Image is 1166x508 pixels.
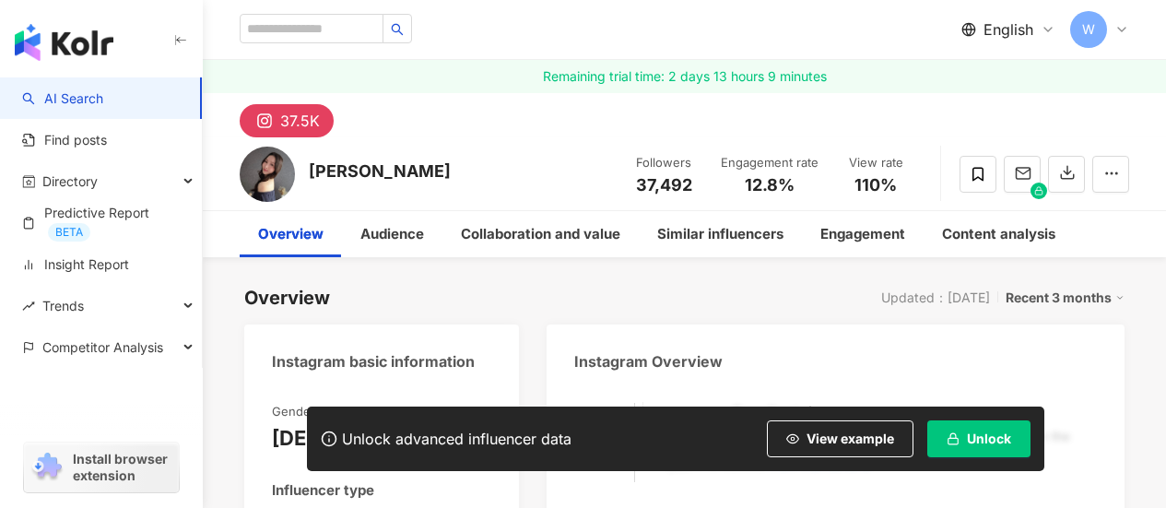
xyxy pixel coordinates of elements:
div: Updated：[DATE] [881,290,990,305]
span: View example [807,431,894,446]
span: W [1082,19,1095,40]
div: Followers [629,154,699,172]
span: search [391,23,404,36]
div: Recent 3 months [1006,286,1125,310]
div: Overview [244,285,330,311]
div: Collaboration and value [461,223,620,245]
div: Similar influencers [657,223,783,245]
span: Unlock [967,431,1011,446]
span: English [983,19,1033,40]
img: chrome extension [29,453,65,482]
a: Predictive ReportBETA [22,204,187,242]
div: Unlock advanced influencer data [342,430,571,448]
button: 37.5K [240,104,334,137]
span: 12.8% [745,176,795,195]
button: Unlock [927,420,1031,457]
div: View rate [841,154,911,172]
div: Primary language [521,403,619,419]
a: Find posts [22,131,107,149]
span: Directory [42,160,98,202]
span: Trends [42,285,84,326]
div: Overview [258,223,324,245]
div: Content analysis [942,223,1055,245]
span: Install browser extension [73,451,173,484]
div: Influencer type [272,480,374,500]
div: Instagram basic information [272,351,475,372]
div: 37.5K [280,108,320,134]
div: Instagram Overview [574,351,723,372]
a: chrome extensionInstall browser extension [24,443,179,492]
div: K-Score : [669,403,818,423]
a: Insight Report [22,255,129,274]
a: Remaining trial time: 2 days 13 hours 9 minutes [203,60,1166,93]
div: Gender [272,403,315,419]
span: 37,492 [636,175,692,195]
div: Engagement rate [721,154,819,172]
div: Audience [360,223,424,245]
span: 110% [854,176,897,195]
button: View example [767,420,913,457]
div: [PERSON_NAME] [309,159,451,183]
a: searchAI Search [22,89,103,108]
img: KOL Avatar [240,147,295,202]
img: logo [15,24,113,61]
div: Engagement [820,223,905,245]
span: Competitor Analysis [42,326,163,368]
span: rise [22,300,35,313]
